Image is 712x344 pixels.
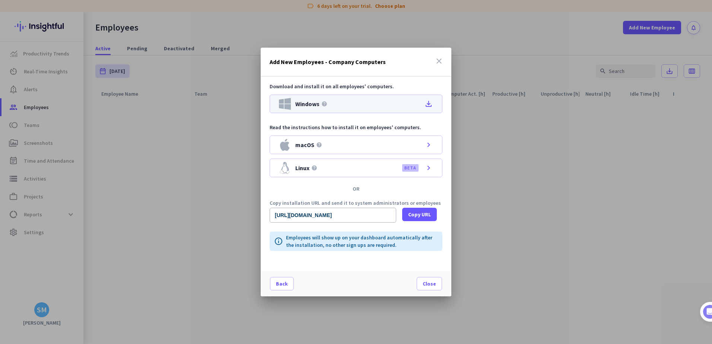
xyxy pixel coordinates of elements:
[270,277,294,290] button: Back
[408,211,431,218] span: Copy URL
[279,139,291,151] img: macOS
[295,101,320,107] span: Windows
[270,83,442,90] p: Download and install it on all employees' computers.
[424,140,433,149] i: chevron_right
[417,277,442,290] button: Close
[261,186,451,191] div: OR
[402,208,437,221] button: Copy URL
[295,142,314,148] span: macOS
[286,234,438,249] p: Employees will show up on your dashboard automatically after the installation, no other sign ups ...
[270,124,442,131] p: Read the instructions how to install it on employees' computers.
[295,165,309,171] span: Linux
[404,165,416,171] label: BETA
[435,57,444,66] i: close
[321,101,327,107] i: help
[423,280,436,287] span: Close
[270,59,386,65] h3: Add New Employees - Company Computers
[270,208,396,223] input: Public download URL
[279,98,291,110] img: Windows
[270,200,442,206] p: Copy installation URL and send it to system administrators or employees
[316,142,322,148] i: help
[424,163,433,172] i: chevron_right
[276,280,288,287] span: Back
[424,99,433,108] i: file_download
[279,162,291,174] img: Linux
[311,165,317,171] i: help
[274,237,283,246] i: info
